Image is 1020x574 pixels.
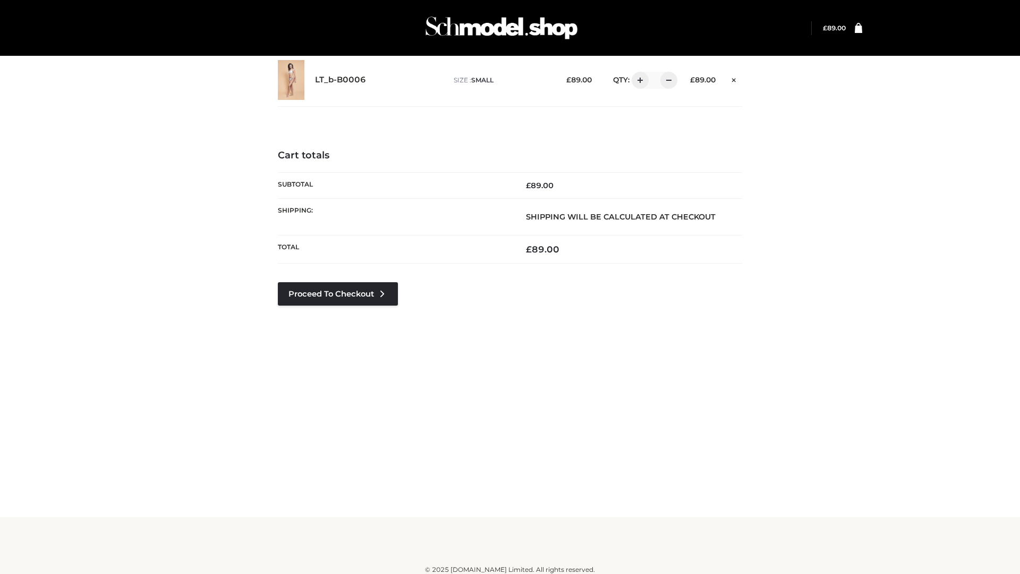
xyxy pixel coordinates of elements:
[526,181,531,190] span: £
[566,75,571,84] span: £
[566,75,592,84] bdi: 89.00
[823,24,827,32] span: £
[278,235,510,264] th: Total
[278,198,510,235] th: Shipping:
[526,244,532,255] span: £
[278,60,304,100] img: LT_b-B0006 - SMALL
[690,75,695,84] span: £
[823,24,846,32] bdi: 89.00
[422,7,581,49] img: Schmodel Admin 964
[823,24,846,32] a: £89.00
[690,75,716,84] bdi: 89.00
[726,72,742,86] a: Remove this item
[278,150,742,162] h4: Cart totals
[526,181,554,190] bdi: 89.00
[526,212,716,222] strong: Shipping will be calculated at checkout
[471,76,494,84] span: SMALL
[278,172,510,198] th: Subtotal
[315,75,366,85] a: LT_b-B0006
[602,72,674,89] div: QTY:
[278,282,398,306] a: Proceed to Checkout
[526,244,559,255] bdi: 89.00
[454,75,550,85] p: size :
